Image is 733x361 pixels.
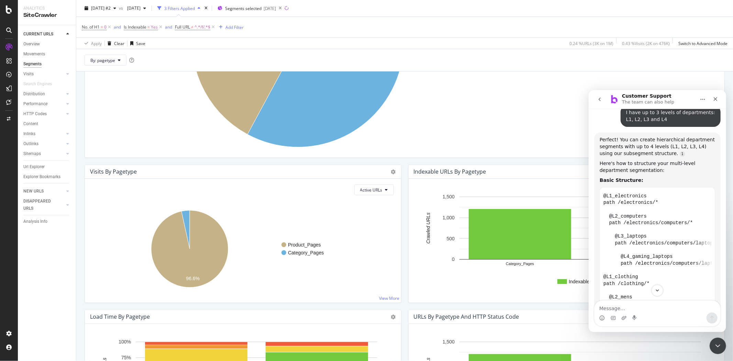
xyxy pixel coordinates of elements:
[23,198,64,212] a: DISAPPEARED URLS
[175,24,190,30] span: Full URL
[360,187,382,193] span: Active URLs
[101,24,103,30] span: =
[15,101,123,260] code: @L1_electronics path /electronics/* @L2_computers path /electronics/computers/* @L3_laptops path ...
[91,40,102,46] div: Apply
[379,295,400,301] a: View More
[23,218,47,225] div: Analysis Info
[124,5,141,11] span: 2025 May. 31st
[136,40,145,46] div: Save
[288,242,321,248] text: Product_Pages
[710,338,726,354] iframe: Intercom live chat
[391,169,396,174] i: Options
[23,61,42,68] div: Segments
[23,218,71,225] a: Analysis Info
[452,257,455,262] text: 0
[446,236,455,241] text: 500
[23,120,38,128] div: Content
[216,23,244,31] button: Add Filter
[391,315,396,319] i: Options
[124,24,146,30] span: Is Indexable
[23,100,64,108] a: Performance
[23,140,38,147] div: Outlinks
[90,201,392,297] svg: A chart.
[90,57,115,63] span: By: pagetype
[23,70,34,78] div: Visits
[23,90,64,98] a: Distribution
[151,22,158,32] span: Yes
[23,150,64,157] a: Sitemaps
[569,40,613,46] div: 0.24 % URLs ( 3K on 1M )
[82,38,102,49] button: Apply
[23,130,35,138] div: Inlinks
[23,31,64,38] a: CURRENT URLS
[23,61,71,68] a: Segments
[225,24,244,30] div: Add Filter
[11,87,55,93] b: Basic Structure:
[264,6,276,11] div: [DATE]
[23,80,59,88] a: Search Engines
[414,312,519,321] h4: URLs by pagetype and HTTP Status Code
[11,46,126,67] div: Perfect! You can create hierarchical department segments with up to 4 levels (L1, L2, L3, L4) usi...
[23,163,71,171] a: Url Explorer
[442,194,454,200] text: 1,500
[6,211,132,222] textarea: Message…
[23,188,44,195] div: NEW URLS
[23,110,64,118] a: HTTP Codes
[589,90,726,332] iframe: Intercom live chat
[11,225,16,231] button: Emoji picker
[165,24,172,30] button: and
[63,195,75,206] button: Scroll to bottom
[119,5,124,11] span: vs
[164,5,195,11] div: 3 Filters Applied
[155,3,203,14] button: 3 Filters Applied
[22,225,27,231] button: Gif picker
[23,163,45,171] div: Url Explorer
[678,40,728,46] div: Switch to Advanced Mode
[425,213,431,244] text: Crawled URLs
[114,24,121,30] div: and
[23,31,53,38] div: CURRENT URLS
[23,6,70,11] div: Analytics
[225,6,262,11] span: Segments selected
[215,3,276,14] button: Segments selected[DATE]
[186,276,200,282] text: 96.6%
[414,167,486,176] h4: Indexable URLs by pagetype
[288,250,324,255] text: Category_Pages
[90,167,137,176] h4: Visits by pagetype
[191,24,193,30] span: ≠
[23,120,71,128] a: Content
[121,355,131,360] text: 75%
[82,3,119,14] button: [DATE] #2
[44,225,49,231] button: Start recording
[23,51,71,58] a: Movements
[569,279,603,284] text: Indexable URLs
[23,130,64,138] a: Inlinks
[118,222,129,233] button: Send a message…
[442,339,454,345] text: 1,500
[23,41,40,48] div: Overview
[124,3,149,14] button: [DATE]
[85,55,126,66] button: By: pagetype
[676,38,728,49] button: Switch to Advanced Mode
[506,262,534,266] text: Category_Pages
[119,339,131,345] text: 100%
[23,80,52,88] div: Search Engines
[23,41,71,48] a: Overview
[23,173,71,180] a: Explorer Bookmarks
[147,24,150,30] span: =
[23,140,64,147] a: Outlinks
[23,11,70,19] div: SiteCrawler
[104,22,107,32] span: 0
[105,38,124,49] button: Clear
